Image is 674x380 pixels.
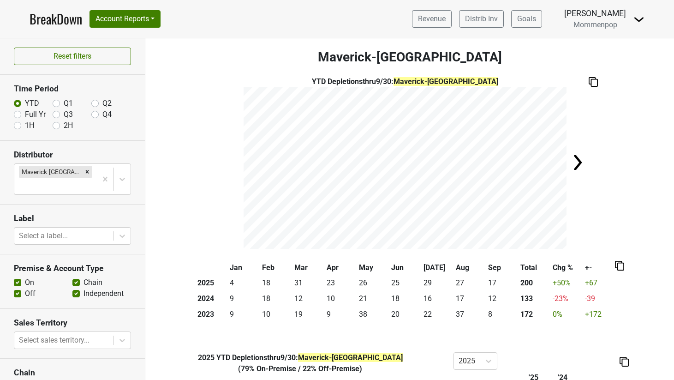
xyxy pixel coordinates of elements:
button: Reset filters [14,48,131,65]
label: Independent [84,288,124,299]
td: 20 [389,307,421,322]
img: Arrow right [568,153,587,172]
td: 31 [292,276,324,291]
td: 10 [324,291,357,307]
th: +- [583,260,615,276]
div: [PERSON_NAME] [564,7,626,19]
label: Q2 [102,98,112,109]
td: 37 [453,307,486,322]
td: 29 [421,276,453,291]
td: 25 [389,276,421,291]
img: Dropdown Menu [633,14,644,25]
h3: Maverick-[GEOGRAPHIC_DATA] [145,49,674,65]
td: 26 [357,276,389,291]
td: 9 [227,307,260,322]
td: 16 [421,291,453,307]
th: Jun [389,260,421,276]
a: Goals [511,10,542,28]
label: 1H [25,120,34,131]
td: 19 [292,307,324,322]
th: 2024 [195,291,227,307]
span: Mommenpop [573,20,617,29]
th: 2023 [195,307,227,322]
td: 17 [453,291,486,307]
td: -23 % [550,291,583,307]
td: 38 [357,307,389,322]
th: 2025 [195,276,227,291]
td: +67 [583,276,615,291]
td: 23 [324,276,357,291]
label: 2H [64,120,73,131]
td: 18 [260,291,292,307]
a: BreakDown [30,9,82,29]
td: +172 [583,307,615,322]
div: YTD Depletions thru 9/30 : [244,76,567,87]
td: 18 [389,291,421,307]
h3: Time Period [14,84,131,94]
th: Total [518,260,550,276]
label: Off [25,288,36,299]
td: 9 [227,291,260,307]
td: 10 [260,307,292,322]
img: Copy to clipboard [620,357,629,367]
label: Q4 [102,109,112,120]
td: 27 [453,276,486,291]
td: 18 [260,276,292,291]
th: Feb [260,260,292,276]
label: Q1 [64,98,73,109]
label: Chain [84,277,102,288]
th: [DATE] [421,260,453,276]
h3: Chain [14,368,131,378]
div: YTD Depletions thru 9/30 : [154,352,447,363]
span: Maverick-[GEOGRAPHIC_DATA] [298,353,403,362]
th: 133 [518,291,550,307]
h3: Label [14,214,131,223]
span: 2025 [198,353,216,362]
label: On [25,277,34,288]
td: 4 [227,276,260,291]
img: Copy to clipboard [589,77,598,87]
div: Maverick-[GEOGRAPHIC_DATA] [19,166,82,178]
td: 21 [357,291,389,307]
h3: Premise & Account Type [14,264,131,273]
td: +50 % [550,276,583,291]
th: May [357,260,389,276]
div: Remove Maverick-TX [82,166,92,178]
td: 12 [292,291,324,307]
th: Sep [486,260,518,276]
th: 172 [518,307,550,322]
label: Q3 [64,109,73,120]
th: Jan [227,260,260,276]
button: Account Reports [89,10,161,28]
h3: Sales Territory [14,318,131,328]
h3: Distributor [14,150,131,160]
th: Aug [453,260,486,276]
img: Copy to clipboard [615,261,624,271]
label: YTD [25,98,39,109]
td: 12 [486,291,518,307]
a: Revenue [412,10,452,28]
span: Maverick-[GEOGRAPHIC_DATA] [394,77,498,86]
div: ( 79% On-Premise / 22% Off-Premise ) [154,363,447,374]
td: -39 [583,291,615,307]
th: Chg % [550,260,583,276]
th: Apr [324,260,357,276]
th: Mar [292,260,324,276]
td: 22 [421,307,453,322]
label: Full Yr [25,109,46,120]
td: 8 [486,307,518,322]
td: 9 [324,307,357,322]
td: 0 % [550,307,583,322]
th: 200 [518,276,550,291]
td: 17 [486,276,518,291]
a: Distrib Inv [459,10,504,28]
